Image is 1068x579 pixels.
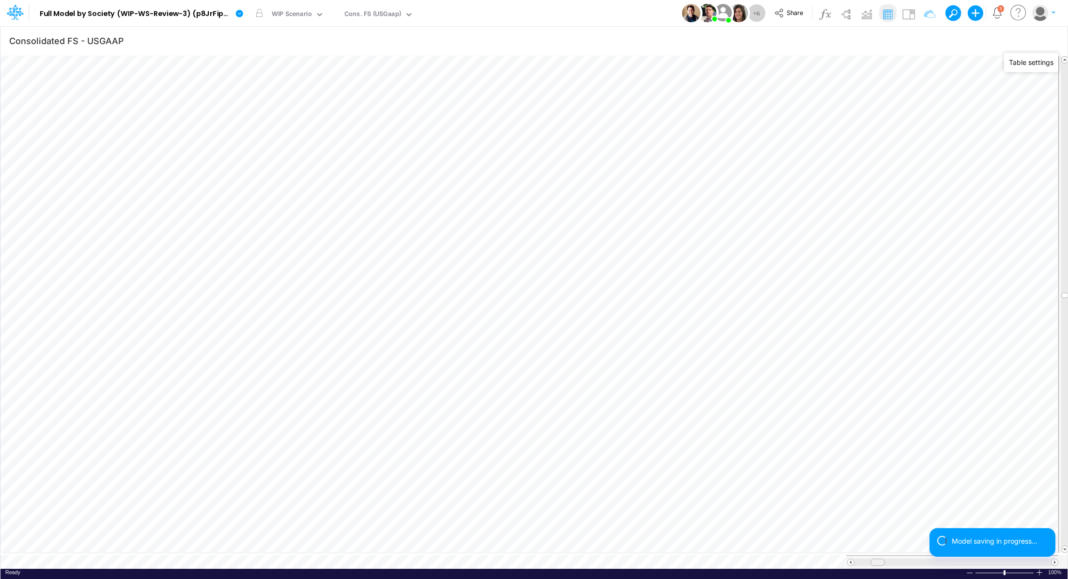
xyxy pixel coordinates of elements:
[991,7,1003,18] a: Notifications
[975,569,1036,576] div: Zoom
[1048,569,1063,576] div: Zoom level
[770,6,810,21] button: Share
[753,10,760,16] span: + 6
[729,4,748,22] img: User Image Icon
[5,569,20,576] div: In Ready mode
[787,9,803,16] span: Share
[1004,53,1058,72] div: Table settings
[682,4,700,22] img: User Image Icon
[344,9,401,20] div: Cons. FS (USGaap)
[5,569,20,575] span: Ready
[1036,569,1043,576] div: Zoom In
[1048,569,1063,576] span: 100%
[272,9,312,20] div: WIP Scenario
[712,2,734,24] img: User Image Icon
[966,569,974,577] div: Zoom Out
[40,10,232,18] b: Full Model by Society (WIP-WS-Review-3) (p8JrFipGveTU7I_vk960F.EPc.b3Teyw) [DATE]T16:40:57UTC
[698,4,716,22] img: User Image Icon
[1004,570,1006,575] div: Zoom
[952,536,1048,546] div: Model saving in progress...
[999,6,1002,11] div: 3 unread items
[9,31,857,50] input: Type a title here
